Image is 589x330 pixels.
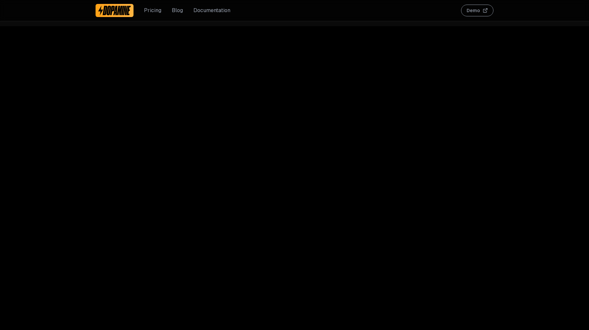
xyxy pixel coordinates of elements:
[144,7,161,14] a: Pricing
[98,5,131,16] img: Dopamine
[172,7,183,14] a: Blog
[461,5,493,16] button: Demo
[193,7,230,14] a: Documentation
[96,4,134,17] a: Dopamine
